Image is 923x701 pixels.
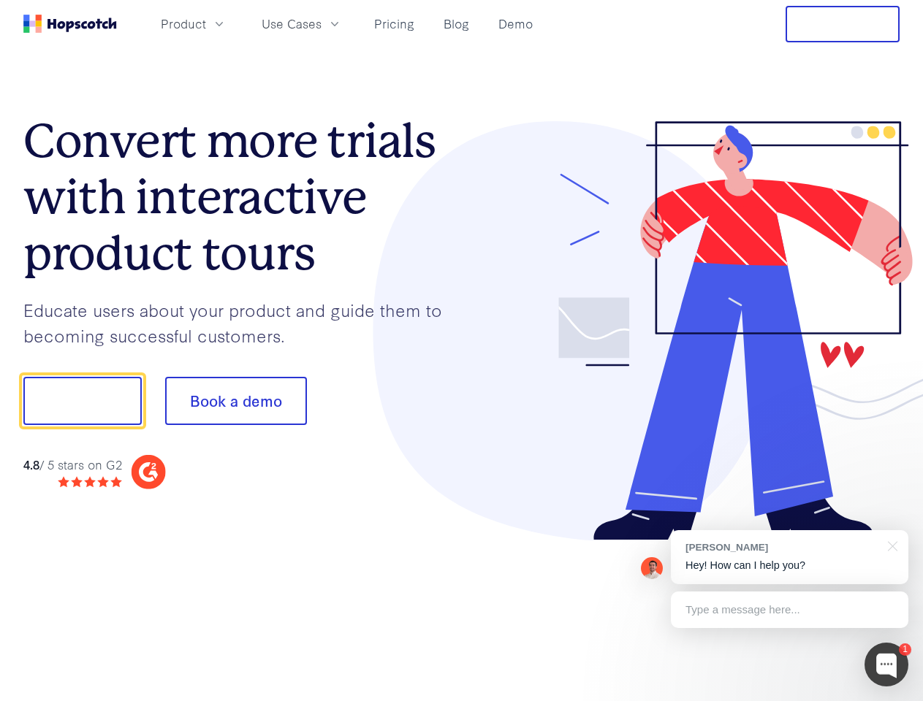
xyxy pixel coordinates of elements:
a: Pricing [368,12,420,36]
div: [PERSON_NAME] [685,540,879,554]
a: Home [23,15,117,33]
h1: Convert more trials with interactive product tours [23,113,462,281]
span: Product [161,15,206,33]
a: Blog [438,12,475,36]
div: / 5 stars on G2 [23,456,122,474]
button: Use Cases [253,12,351,36]
strong: 4.8 [23,456,39,472]
p: Educate users about your product and guide them to becoming successful customers. [23,297,462,348]
p: Hey! How can I help you? [685,558,894,573]
img: Mark Spera [641,557,663,579]
a: Demo [493,12,539,36]
button: Show me! [23,377,142,425]
button: Book a demo [165,377,307,425]
span: Use Cases [262,15,322,33]
div: Type a message here... [671,591,908,628]
div: 1 [899,643,911,656]
button: Free Trial [786,6,900,42]
button: Product [152,12,235,36]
